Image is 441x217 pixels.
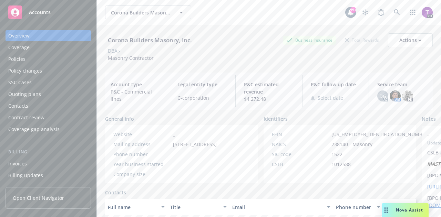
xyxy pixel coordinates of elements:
[170,204,219,211] div: Title
[6,89,91,100] a: Quoting plans
[333,199,383,215] button: Phone number
[244,81,294,95] span: P&C estimated revenue
[113,161,170,168] div: Year business started
[167,199,230,215] button: Title
[111,88,161,102] span: P&C - Commercial lines
[377,81,427,88] span: Service team
[358,6,372,19] a: Stop snowing
[177,81,227,88] span: Legal entity type
[173,141,217,148] span: [STREET_ADDRESS]
[173,171,175,178] span: -
[111,81,161,88] span: Account type
[406,6,420,19] a: Switch app
[6,149,91,155] div: Billing
[399,34,421,47] div: Actions
[331,151,342,158] span: 1522
[341,36,382,44] div: Total Rewards
[6,158,91,169] a: Invoices
[105,36,195,45] div: Corona Builders Masonry, Inc.
[390,90,401,101] img: photo
[422,115,436,123] span: Notes
[6,54,91,65] a: Policies
[173,161,175,168] span: -
[8,124,60,135] div: Coverage gap analysis
[6,100,91,111] a: Contacts
[113,171,170,178] div: Company size
[8,54,25,65] div: Policies
[6,30,91,41] a: Overview
[402,90,413,101] img: photo
[8,89,41,100] div: Quoting plans
[8,30,30,41] div: Overview
[108,47,121,54] div: DBA: -
[8,77,32,88] div: SSC Cases
[6,42,91,53] a: Coverage
[105,199,167,215] button: Full name
[396,207,423,213] span: Nova Assist
[272,141,329,148] div: NAICS
[8,158,27,169] div: Invoices
[173,151,175,158] span: -
[350,7,356,13] div: 99+
[232,204,323,211] div: Email
[13,194,64,202] span: Open Client Navigator
[105,189,126,196] a: Contacts
[6,124,91,135] a: Coverage gap analysis
[8,112,44,123] div: Contract review
[336,204,372,211] div: Phone number
[383,199,416,215] button: Key contact
[382,203,429,217] button: Nova Assist
[318,94,343,101] span: Select date
[111,9,171,16] span: Corona Builders Masonry, Inc.
[311,81,361,88] span: P&C follow up date
[8,65,42,76] div: Policy changes
[229,199,333,215] button: Email
[29,10,51,15] span: Accounts
[374,6,388,19] a: Report a Bug
[272,131,329,138] div: FEIN
[6,170,91,181] a: Billing updates
[8,42,30,53] div: Coverage
[105,6,191,19] button: Corona Builders Masonry, Inc.
[379,93,386,100] span: DG
[264,115,288,122] span: Identifiers
[272,151,329,158] div: SIC code
[113,131,170,138] div: Website
[8,170,43,181] div: Billing updates
[6,77,91,88] a: SSC Cases
[113,151,170,158] div: Phone number
[272,161,329,168] div: CSLB
[113,141,170,148] div: Mailing address
[108,204,157,211] div: Full name
[173,131,175,138] a: -
[6,112,91,123] a: Contract review
[422,7,433,18] img: photo
[244,95,294,102] span: $4,272.48
[382,203,390,217] div: Drag to move
[388,33,433,47] button: Actions
[6,65,91,76] a: Policy changes
[177,94,227,101] span: C-corporation
[390,6,404,19] a: Search
[108,55,154,61] span: Masonry Contractor
[8,100,28,111] div: Contacts
[331,141,372,148] span: 238140 - Masonry
[331,131,430,138] span: [US_EMPLOYER_IDENTIFICATION_NUMBER]
[283,36,336,44] div: Business Insurance
[6,3,91,22] a: Accounts
[105,115,134,122] span: General info
[331,161,351,168] span: 1012588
